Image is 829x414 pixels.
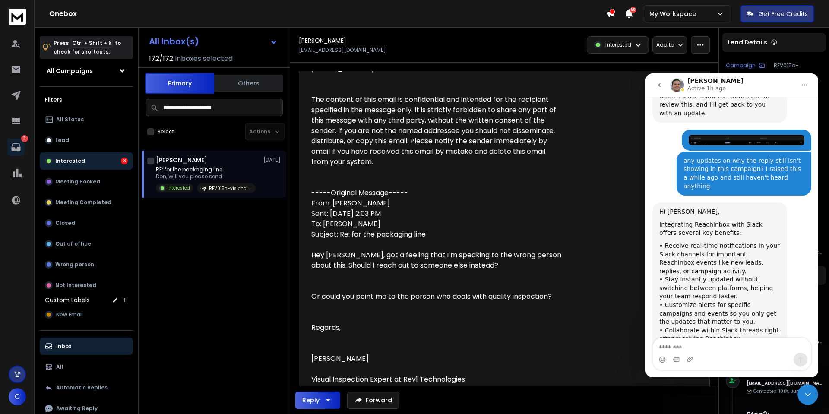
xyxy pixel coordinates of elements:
[56,405,98,412] p: Awaiting Reply
[40,256,133,273] button: Wrong person
[149,54,173,64] span: 172 / 172
[14,10,135,44] div: I’ll need to check this with our tech team. Please allow me some time to review this, and I’ll ge...
[40,215,133,232] button: Closed
[656,41,674,48] p: Add to
[49,9,606,19] h1: Onebox
[295,392,340,409] button: Reply
[56,311,83,318] span: New Email
[40,132,133,149] button: Lead
[40,173,133,190] button: Meeting Booked
[55,199,111,206] p: Meeting Completed
[9,9,26,25] img: logo
[747,380,822,386] h6: [EMAIL_ADDRESS][DOMAIN_NAME]
[55,220,75,227] p: Closed
[7,78,166,129] div: Christian says…
[14,228,135,253] div: • Customize alerts for specific campaigns and events so you only get the updates that matter to you.
[56,363,63,370] p: All
[302,396,320,405] div: Reply
[40,152,133,170] button: Interested3
[56,116,84,123] p: All Status
[40,194,133,211] button: Meeting Completed
[56,384,108,391] p: Automatic Replies
[55,240,91,247] p: Out of office
[40,306,133,323] button: New Email
[21,135,28,142] p: 3
[40,277,133,294] button: Not Interested
[175,54,233,64] h3: Inboxes selected
[797,384,818,405] iframe: Intercom live chat
[645,73,818,377] iframe: Intercom live chat
[263,157,283,164] p: [DATE]
[156,166,256,173] p: RE: for the packaging line
[13,283,20,290] button: Emoji picker
[55,282,96,289] p: Not Interested
[9,388,26,405] button: C
[14,202,135,228] div: • Stay instantly updated without switching between platforms, helping your team respond faster.
[31,78,166,122] div: any updates on why the reply still isn't showing in this campaign? I raised this a while ago and ...
[7,265,165,279] textarea: Message…
[41,283,48,290] button: Upload attachment
[145,73,214,94] button: Primary
[158,128,174,135] label: Select
[726,62,756,69] p: Campaign
[156,156,207,164] h1: [PERSON_NAME]
[299,36,346,45] h1: [PERSON_NAME]
[40,111,133,128] button: All Status
[14,168,135,202] div: • Receive real-time notifications in your Slack channels for important ReachInbox events like new...
[56,343,71,350] p: Inbox
[55,158,85,164] p: Interested
[55,137,69,144] p: Lead
[630,7,636,13] span: 50
[778,388,799,395] span: 10th, Jun
[54,39,121,56] p: Press to check for shortcuts.
[38,83,159,117] div: any updates on why the reply still isn't showing in this campaign? I raised this a while ago and ...
[649,9,699,18] p: My Workspace
[27,283,34,290] button: Gif picker
[209,185,250,192] p: REV015a-visionai-DM
[121,158,128,164] div: 3
[14,134,135,143] div: Hi [PERSON_NAME],
[40,62,133,79] button: All Campaigns
[55,178,100,185] p: Meeting Booked
[214,74,283,93] button: Others
[55,261,94,268] p: Wrong person
[728,38,767,47] p: Lead Details
[14,253,135,278] div: • Collaborate within Slack threads right after receiving ReachInbox notifications.
[47,66,93,75] h1: All Campaigns
[156,173,256,180] p: Don, Will you please send
[774,62,822,69] p: REV015a-visionai-DM
[347,392,399,409] button: Forward
[40,338,133,355] button: Inbox
[753,388,799,395] p: Contacted
[605,41,631,48] p: Interested
[148,279,162,293] button: Send a message…
[7,139,25,156] a: 3
[45,296,90,304] h3: Custom Labels
[167,185,190,191] p: Interested
[7,56,166,78] div: Christian says…
[40,358,133,376] button: All
[71,38,113,48] span: Ctrl + Shift + k
[726,62,765,69] button: Campaign
[142,33,285,50] button: All Inbox(s)
[759,9,808,18] p: Get Free Credits
[14,147,135,164] div: Integrating ReachInbox with Slack offers several key benefits:
[299,47,386,54] p: [EMAIL_ADDRESS][DOMAIN_NAME]
[40,94,133,106] h3: Filters
[40,235,133,253] button: Out of office
[149,37,199,46] h1: All Inbox(s)
[740,5,814,22] button: Get Free Credits
[40,379,133,396] button: Automatic Replies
